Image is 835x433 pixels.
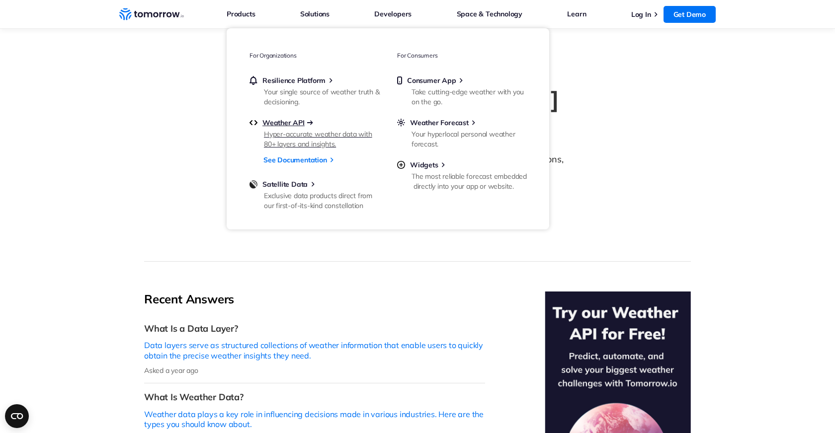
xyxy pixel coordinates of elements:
a: Consumer AppTake cutting-edge weather with you on the go. [397,76,526,105]
h3: What Is a Data Layer? [144,323,485,334]
div: Your hyperlocal personal weather forecast. [412,129,527,149]
a: Space & Technology [457,7,522,20]
img: api.svg [250,118,257,127]
a: Products [227,7,255,20]
span: Resilience Platform [262,76,326,85]
img: sun.svg [397,118,405,127]
a: Log In [631,10,651,19]
span: Weather Forecast [410,118,469,127]
span: Satellite Data [262,180,308,189]
a: Learn [567,7,586,20]
a: Solutions [300,7,330,20]
p: Weather data plays a key role in influencing decisions made in various industries. Here are the t... [144,409,485,430]
p: Data layers serve as structured collections of weather information that enable users to quickly o... [144,340,485,361]
div: Exclusive data products direct from our first-of-its-kind constellation [264,191,380,211]
a: Home link [119,7,184,22]
a: Satellite DataExclusive data products direct from our first-of-its-kind constellation [250,180,379,209]
h3: For Consumers [397,49,526,62]
span: Widgets [410,160,438,169]
a: Get Demo [664,6,716,23]
div: Hyper-accurate weather data with 80+ layers and insights. [264,129,380,149]
a: WidgetsThe most reliable forecast embedded directly into your app or website. [397,160,526,189]
img: mobile.svg [397,76,402,85]
img: satellite-data-menu.png [250,180,257,189]
h2: Recent Answers [144,291,485,307]
button: Open CMP widget [5,404,29,428]
a: What Is a Data Layer?Data layers serve as structured collections of weather information that enab... [144,315,485,383]
span: Weather API [262,118,305,127]
div: Take cutting-edge weather with you on the go. [412,87,527,107]
a: Weather ForecastYour hyperlocal personal weather forecast. [397,118,526,147]
p: Asked a year ago [144,366,485,375]
a: Developers [374,7,412,20]
a: See Documentation [263,153,327,166]
div: The most reliable forecast embedded directly into your app or website. [412,171,527,191]
h3: What Is Weather Data? [144,391,485,403]
h3: For Organizations [250,49,379,62]
span: Consumer App [407,76,456,85]
img: bell.svg [250,76,257,85]
a: Resilience PlatformYour single source of weather truth & decisioning. [250,76,379,105]
div: Your single source of weather truth & decisioning. [264,87,380,107]
a: Weather APIHyper-accurate weather data with 80+ layers and insights. [250,118,379,147]
img: plus-circle.svg [397,160,405,169]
